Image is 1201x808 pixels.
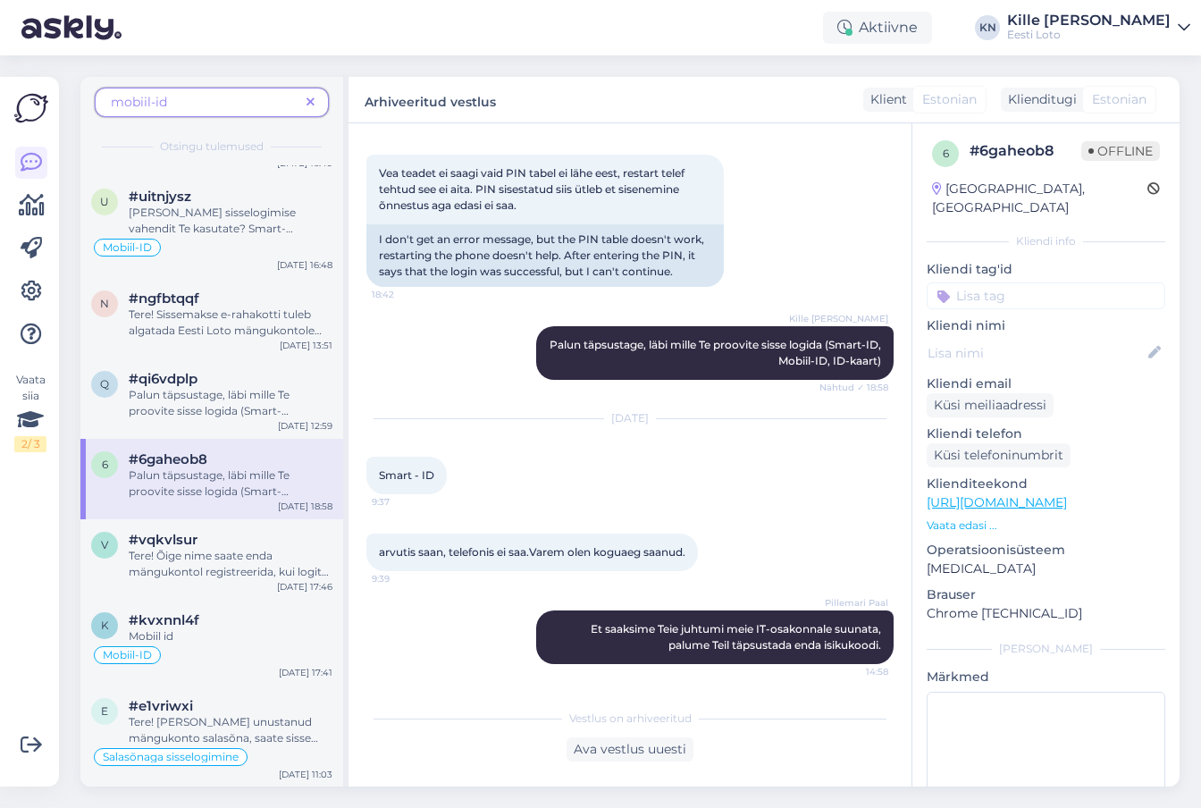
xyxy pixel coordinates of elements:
[14,436,46,452] div: 2 / 3
[927,316,1165,335] p: Kliendi nimi
[932,180,1147,217] div: [GEOGRAPHIC_DATA], [GEOGRAPHIC_DATA]
[927,560,1165,578] p: [MEDICAL_DATA]
[1081,141,1160,161] span: Offline
[278,419,332,433] div: [DATE] 12:59
[927,585,1165,604] p: Brauser
[277,258,332,272] div: [DATE] 16:48
[927,668,1165,686] p: Märkmed
[129,290,199,307] span: #ngfbtqqf
[789,312,888,325] span: Kille [PERSON_NAME]
[101,704,108,718] span: e
[129,371,197,387] span: #qi6vdplp
[927,233,1165,249] div: Kliendi info
[129,451,207,467] span: #6gaheob8
[569,711,692,727] span: Vestlus on arhiveeritud
[927,541,1165,560] p: Operatsioonisüsteem
[1007,13,1171,28] div: Kille [PERSON_NAME]
[129,549,329,594] span: Tere! Õige nime saate enda mängukontol registreerida, kui logite sisse ID-kaardi, Smart-ID või
[927,375,1165,393] p: Kliendi email
[365,88,496,112] label: Arhiveeritud vestlus
[280,339,332,352] div: [DATE] 13:51
[922,90,977,109] span: Estonian
[1007,13,1190,42] a: Kille [PERSON_NAME]Eesti Loto
[366,410,894,426] div: [DATE]
[366,224,724,287] div: I don't get an error message, but the PIN table doesn't work, restarting the phone doesn't help. ...
[927,443,1071,467] div: Küsi telefoninumbrit
[927,260,1165,279] p: Kliendi tag'id
[278,500,332,513] div: [DATE] 18:58
[103,650,152,661] span: Mobiil-ID
[819,381,888,394] span: Nähtud ✓ 18:58
[129,532,197,548] span: #vqkvlsur
[927,425,1165,443] p: Kliendi telefon
[101,619,109,632] span: k
[111,94,167,110] span: mobiil-id
[821,596,888,610] span: Pillemari Paal
[943,147,949,160] span: 6
[103,242,152,253] span: Mobiil-ID
[591,622,884,652] span: Et saaksime Teie juhtumi meie IT-osakonnale suunata, palume Teil täpsustada enda isikukoodi.
[567,737,693,762] div: Ava vestlus uuesti
[279,666,332,679] div: [DATE] 17:41
[927,282,1165,309] input: Lisa tag
[379,166,687,212] span: Vea teadet ei saagi vaid PIN tabel ei lähe eest, restart telef tehtud see ei aita. PIN sisestatud...
[100,195,109,208] span: u
[129,629,173,643] span: Mobiil id
[550,338,884,367] span: Palun täpsustage, läbi mille Te proovite sisse logida (Smart-ID, Mobiil-ID, ID-kaart)
[372,572,439,585] span: 9:39
[129,698,193,714] span: #e1vriwxi
[129,388,290,433] span: Palun täpsustage, läbi mille Te proovite sisse logida (Smart-ID,
[129,307,322,466] span: Tere! Sissemakse e-rahakotti tuleb algatada Eesti Loto mängukontole sisseloginuna, sobiva panga p...
[927,393,1054,417] div: Küsi meiliaadressi
[821,665,888,678] span: 14:58
[129,468,290,514] span: Palun täpsustage, läbi mille Te proovite sisse logida (Smart-ID,
[927,604,1165,623] p: Chrome [TECHNICAL_ID]
[1007,28,1171,42] div: Eesti Loto
[14,372,46,452] div: Vaata siia
[277,580,332,593] div: [DATE] 17:46
[927,494,1067,510] a: [URL][DOMAIN_NAME]
[160,139,264,155] span: Otsingu tulemused
[102,458,108,471] span: 6
[129,206,296,251] span: [PERSON_NAME] sisselogimise vahendit Te kasutate? Smart-ID,
[823,12,932,44] div: Aktiivne
[14,91,48,125] img: Askly Logo
[103,752,239,762] span: Salasõnaga sisselogimine
[927,475,1165,493] p: Klienditeekond
[970,140,1081,162] div: # 6gaheob8
[927,641,1165,657] div: [PERSON_NAME]
[1092,90,1146,109] span: Estonian
[379,468,434,482] span: Smart - ID
[129,715,318,761] span: Tere! [PERSON_NAME] unustanud mängukonto salasõna, saate sisse logida ID-kaardi, Smart-ID või
[279,768,332,781] div: [DATE] 11:03
[1001,90,1077,109] div: Klienditugi
[928,343,1145,363] input: Lisa nimi
[372,288,439,301] span: 18:42
[372,495,439,509] span: 9:37
[129,612,199,628] span: #kvxnnl4f
[100,377,109,391] span: q
[863,90,907,109] div: Klient
[927,518,1165,534] p: Vaata edasi ...
[129,189,191,205] span: #uitnjysz
[379,545,685,559] span: arvutis saan, telefonis ei saa.Varem olen koguaeg saanud.
[975,15,1000,40] div: KN
[100,297,109,310] span: n
[101,538,108,551] span: v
